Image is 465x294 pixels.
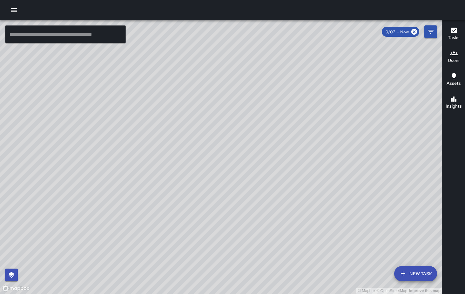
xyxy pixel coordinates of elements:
[442,46,465,69] button: Users
[448,57,460,64] h6: Users
[446,103,462,110] h6: Insights
[382,27,419,37] div: 9/02 — Now
[382,29,413,35] span: 9/02 — Now
[394,266,437,281] button: New Task
[442,69,465,91] button: Assets
[448,34,460,41] h6: Tasks
[424,25,437,38] button: Filters
[442,91,465,114] button: Insights
[442,23,465,46] button: Tasks
[447,80,461,87] h6: Assets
